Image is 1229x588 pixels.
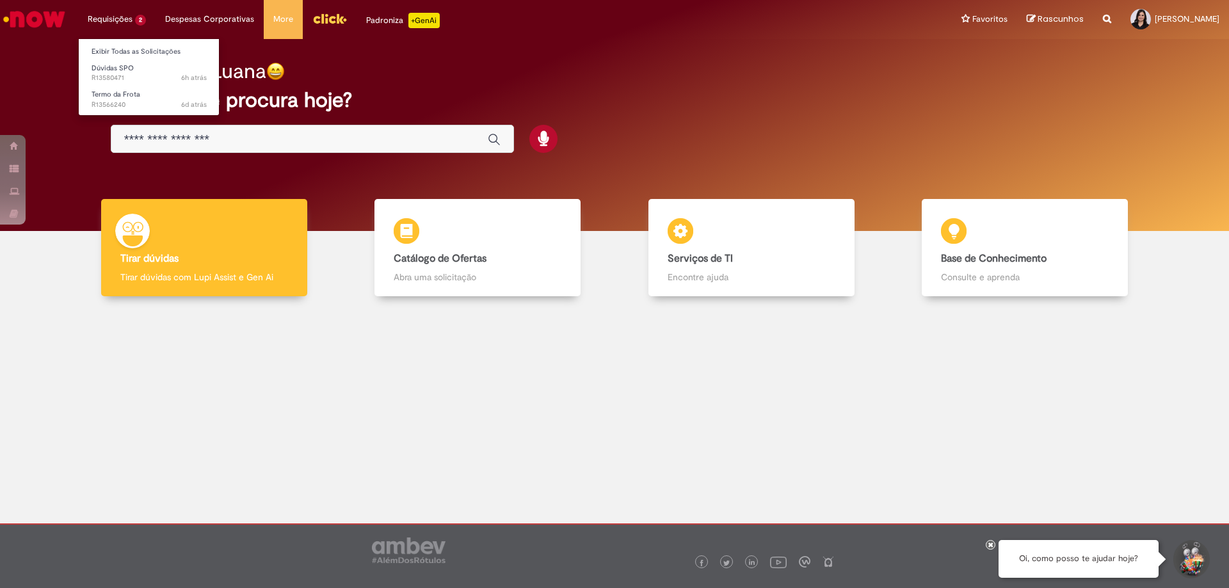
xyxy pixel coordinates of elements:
[165,13,254,26] span: Despesas Corporativas
[999,540,1159,578] div: Oi, como posso te ajudar hoje?
[372,537,446,563] img: logo_footer_ambev_rotulo_gray.png
[266,62,285,81] img: happy-face.png
[1,6,67,32] img: ServiceNow
[770,553,787,570] img: logo_footer_youtube.png
[888,199,1162,297] a: Base de Conhecimento Consulte e aprenda
[1038,13,1084,25] span: Rascunhos
[698,560,705,566] img: logo_footer_facebook.png
[1027,13,1084,26] a: Rascunhos
[799,556,810,568] img: logo_footer_workplace.png
[1171,540,1210,578] button: Iniciar Conversa de Suporte
[723,560,730,566] img: logo_footer_twitter.png
[749,559,755,567] img: logo_footer_linkedin.png
[111,89,1119,111] h2: O que você procura hoje?
[92,63,134,73] span: Dúvidas SPO
[67,199,341,297] a: Tirar dúvidas Tirar dúvidas com Lupi Assist e Gen Ai
[972,13,1008,26] span: Favoritos
[181,73,207,83] time: 30/09/2025 10:28:55
[120,252,179,265] b: Tirar dúvidas
[78,38,220,116] ul: Requisições
[88,13,133,26] span: Requisições
[941,252,1047,265] b: Base de Conhecimento
[408,13,440,28] p: +GenAi
[668,252,733,265] b: Serviços de TI
[181,100,207,109] span: 6d atrás
[79,61,220,85] a: Aberto R13580471 : Dúvidas SPO
[394,252,486,265] b: Catálogo de Ofertas
[273,13,293,26] span: More
[92,100,207,110] span: R13566240
[941,271,1109,283] p: Consulte e aprenda
[181,100,207,109] time: 25/09/2025 11:46:20
[668,271,835,283] p: Encontre ajuda
[79,88,220,111] a: Aberto R13566240 : Termo da Frota
[181,73,207,83] span: 6h atrás
[394,271,561,283] p: Abra uma solicitação
[92,90,140,99] span: Termo da Frota
[79,45,220,59] a: Exibir Todas as Solicitações
[614,199,888,297] a: Serviços de TI Encontre ajuda
[366,13,440,28] div: Padroniza
[1155,13,1219,24] span: [PERSON_NAME]
[823,556,834,568] img: logo_footer_naosei.png
[135,15,146,26] span: 2
[120,271,288,283] p: Tirar dúvidas com Lupi Assist e Gen Ai
[312,9,347,28] img: click_logo_yellow_360x200.png
[341,199,615,297] a: Catálogo de Ofertas Abra uma solicitação
[92,73,207,83] span: R13580471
